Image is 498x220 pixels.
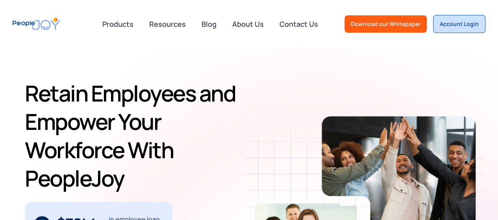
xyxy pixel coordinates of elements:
[275,15,323,33] a: Contact Us
[344,15,427,33] a: Download our Whitepaper
[98,16,138,32] div: Products
[13,13,60,35] a: home
[197,15,221,33] a: Blog
[440,20,479,28] div: Account Login
[433,15,485,33] a: Account Login
[351,20,420,28] div: Download our Whitepaper
[228,15,268,33] a: About Us
[144,15,191,33] a: Resources
[25,79,255,192] h1: Retain Employees and Empower Your Workforce With PeopleJoy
